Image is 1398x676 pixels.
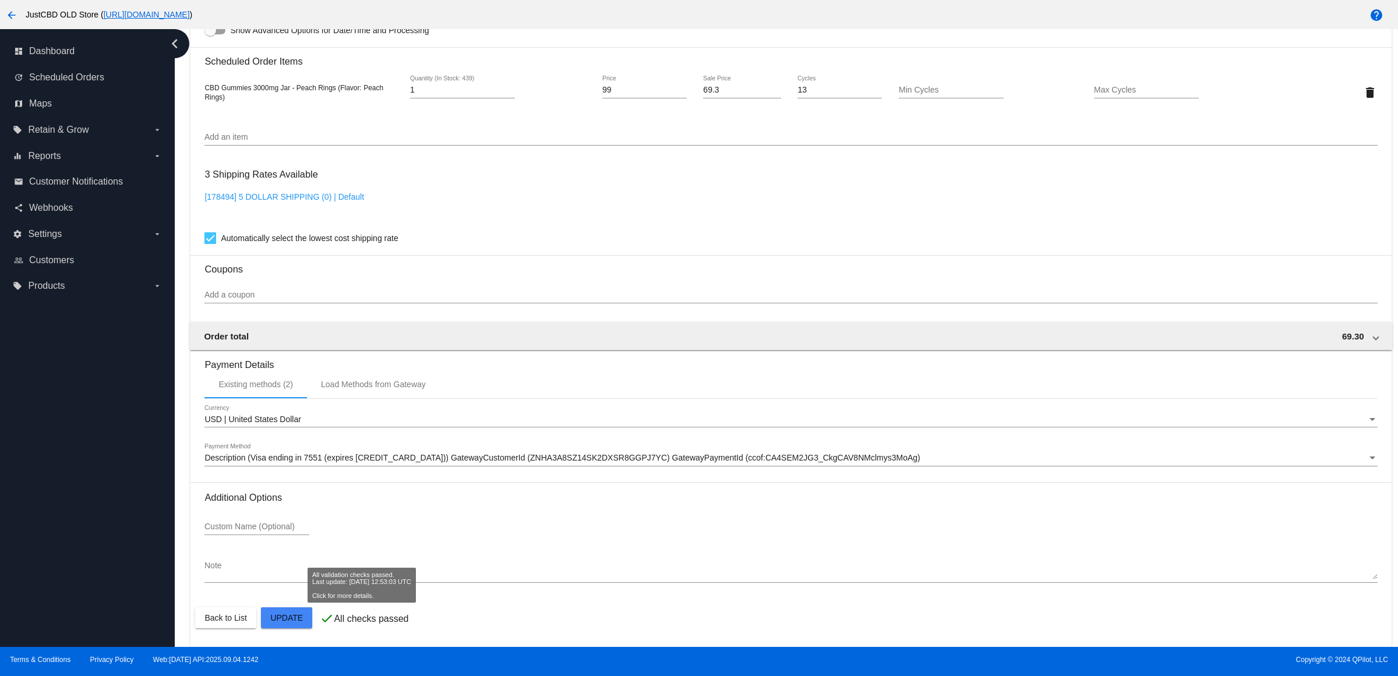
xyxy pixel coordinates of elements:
[28,125,89,135] span: Retain & Grow
[153,151,162,161] i: arrow_drop_down
[261,607,312,628] button: Update
[14,73,23,82] i: update
[28,229,62,239] span: Settings
[703,86,781,95] input: Sale Price
[29,203,73,213] span: Webhooks
[204,454,1377,463] mat-select: Payment Method
[28,281,65,291] span: Products
[410,86,515,95] input: Quantity (In Stock: 439)
[195,607,256,628] button: Back to List
[13,125,22,135] i: local_offer
[204,47,1377,67] h3: Scheduled Order Items
[899,86,1004,95] input: Min Cycles
[204,613,246,622] span: Back to List
[204,331,249,341] span: Order total
[29,98,52,109] span: Maps
[204,351,1377,370] h3: Payment Details
[204,291,1377,300] input: Add a coupon
[153,281,162,291] i: arrow_drop_down
[321,380,426,389] div: Load Methods from Gateway
[29,255,74,266] span: Customers
[10,656,70,664] a: Terms & Conditions
[26,10,192,19] span: JustCBD OLD Store ( )
[230,24,429,36] span: Show Advanced Options for Date/Time and Processing
[153,125,162,135] i: arrow_drop_down
[320,611,334,625] mat-icon: check
[797,86,882,95] input: Cycles
[204,453,920,462] span: Description (Visa ending in 7551 (expires [CREDIT_CARD_DATA])) GatewayCustomerId (ZNHA3A8SZ14SK2D...
[14,42,162,61] a: dashboard Dashboard
[204,415,301,424] span: USD | United States Dollar
[5,8,19,22] mat-icon: arrow_back
[14,172,162,191] a: email Customer Notifications
[153,656,259,664] a: Web:[DATE] API:2025.09.04.1242
[14,99,23,108] i: map
[14,94,162,113] a: map Maps
[90,656,134,664] a: Privacy Policy
[28,151,61,161] span: Reports
[709,656,1388,664] span: Copyright © 2024 QPilot, LLC
[153,229,162,239] i: arrow_drop_down
[29,176,123,187] span: Customer Notifications
[190,322,1392,350] mat-expansion-panel-header: Order total 69.30
[204,133,1377,142] input: Add an item
[602,86,687,95] input: Price
[14,199,162,217] a: share Webhooks
[1369,8,1383,22] mat-icon: help
[221,231,398,245] span: Automatically select the lowest cost shipping rate
[14,256,23,265] i: people_outline
[204,84,383,101] span: CBD Gummies 3000mg Jar - Peach Rings (Flavor: Peach Rings)
[165,34,184,53] i: chevron_left
[204,522,309,532] input: Custom Name (Optional)
[1094,86,1199,95] input: Max Cycles
[13,281,22,291] i: local_offer
[204,492,1377,503] h3: Additional Options
[14,251,162,270] a: people_outline Customers
[204,415,1377,424] mat-select: Currency
[1363,86,1377,100] mat-icon: delete
[14,177,23,186] i: email
[204,192,364,201] a: [178494] 5 DOLLAR SHIPPING (0) | Default
[14,47,23,56] i: dashboard
[104,10,190,19] a: [URL][DOMAIN_NAME]
[334,614,408,624] p: All checks passed
[14,68,162,87] a: update Scheduled Orders
[218,380,293,389] div: Existing methods (2)
[1342,331,1364,341] span: 69.30
[29,46,75,56] span: Dashboard
[13,151,22,161] i: equalizer
[13,229,22,239] i: settings
[204,162,317,187] h3: 3 Shipping Rates Available
[204,255,1377,275] h3: Coupons
[270,613,303,622] span: Update
[29,72,104,83] span: Scheduled Orders
[14,203,23,213] i: share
